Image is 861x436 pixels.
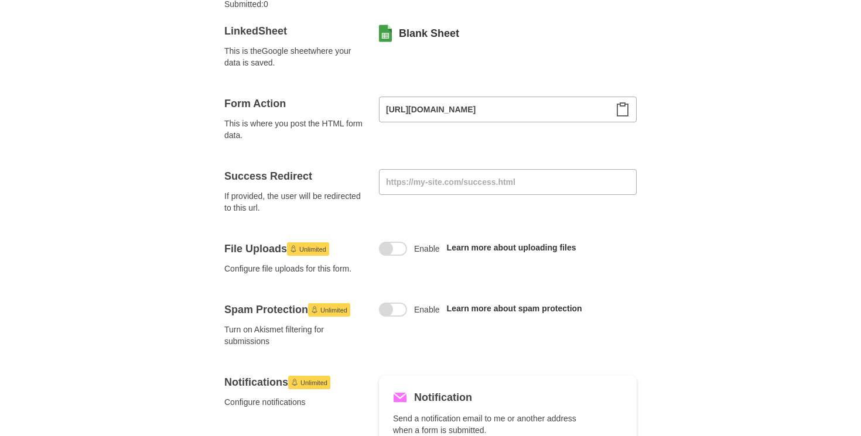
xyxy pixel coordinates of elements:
p: Send a notification email to me or another address when a form is submitted. [393,413,590,436]
span: Configure file uploads for this form. [224,263,365,274]
h4: Spam Protection [224,303,365,317]
span: Unlimited [320,303,347,317]
svg: Clipboard [616,102,630,116]
input: https://my-site.com/success.html [379,169,637,195]
svg: Launch [291,379,298,386]
span: Configure notifications [224,396,365,408]
span: Enable [414,243,440,255]
span: This is where you post the HTML form data. [224,118,365,141]
span: Unlimited [300,376,327,390]
svg: Launch [290,245,297,252]
h5: Notification [414,389,472,406]
a: Blank Sheet [399,26,459,40]
span: Turn on Akismet filtering for submissions [224,324,365,347]
a: Learn more about uploading files [447,243,576,252]
a: Learn more about spam protection [447,304,582,313]
h4: Success Redirect [224,169,365,183]
h4: Form Action [224,97,365,111]
span: Enable [414,304,440,315]
h4: Linked Sheet [224,24,365,38]
svg: Mail [393,390,407,404]
h4: Notifications [224,375,365,389]
span: If provided, the user will be redirected to this url. [224,190,365,214]
span: Unlimited [299,242,326,256]
svg: Launch [311,306,318,313]
span: This is the Google sheet where your data is saved. [224,45,365,68]
h4: File Uploads [224,242,365,256]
